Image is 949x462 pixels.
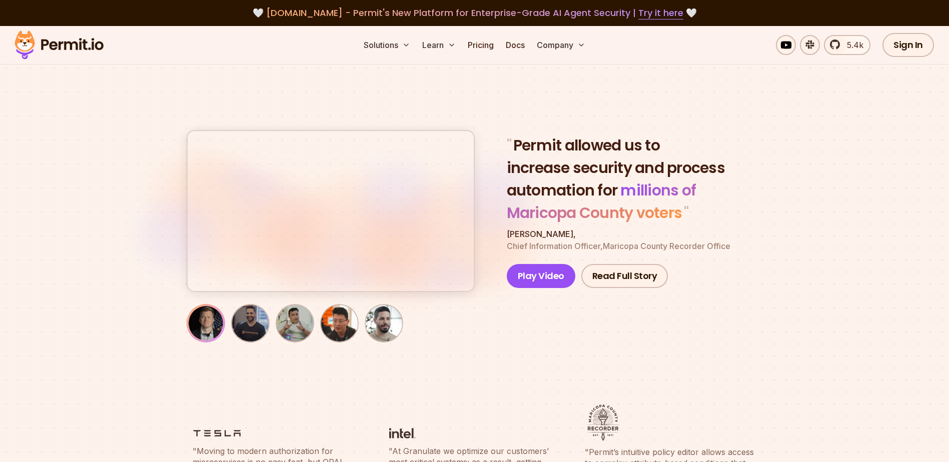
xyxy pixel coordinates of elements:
[638,6,683,19] a: Try it here
[10,28,108,62] img: Permit logo
[882,33,934,57] a: Sign In
[193,427,241,439] img: logo
[266,6,683,19] span: [DOMAIN_NAME] - Permit's New Platform for Enterprise-Grade AI Agent Security |
[533,35,589,55] button: Company
[841,39,863,51] span: 5.4k
[581,264,668,288] a: Read Full Story
[824,35,870,55] a: 5.4k
[507,229,576,239] span: [PERSON_NAME] ,
[360,35,414,55] button: Solutions
[464,35,498,55] a: Pricing
[507,241,730,251] span: Chief Information Officer , Maricopa County Recorder Office
[507,179,696,223] span: millions of Maricopa County voters
[418,35,460,55] button: Learn
[189,306,223,340] img: Nate Young
[585,404,621,440] img: logo
[507,134,513,156] span: "
[507,264,575,288] button: Play Video
[24,6,925,20] div: 🤍 🤍
[507,134,725,201] span: Permit allowed us to increase security and process automation for
[502,35,529,55] a: Docs
[389,427,416,439] img: logo
[682,202,688,223] span: "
